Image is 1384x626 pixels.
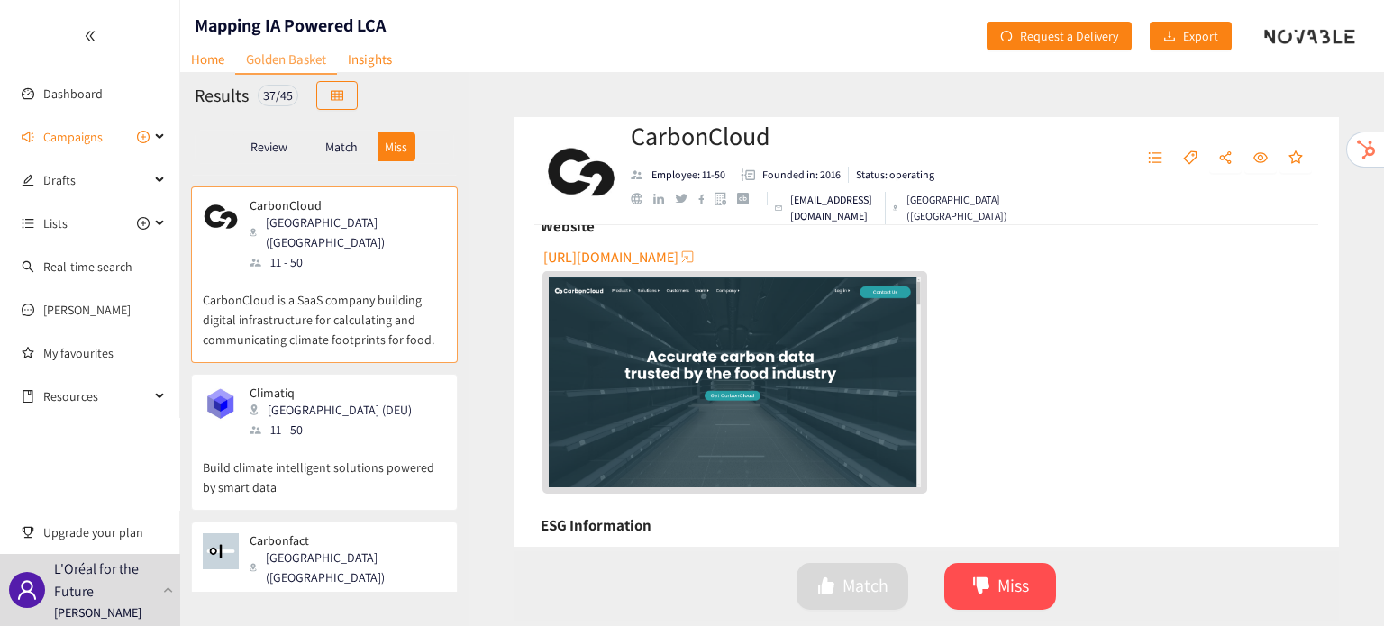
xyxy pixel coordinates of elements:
span: like [817,576,835,597]
p: Employee: 11-50 [651,167,725,183]
h2: CarbonCloud [631,118,994,154]
a: Link to ESG information with url: https://carboncloud.com/blog/how-to-calculate-and-measure-scope... [542,543,680,562]
p: Match [325,140,358,154]
span: unordered-list [22,217,34,230]
span: Resources [43,378,150,414]
img: Snapshot of the company's website [203,386,239,422]
span: sound [22,131,34,143]
span: table [331,89,343,104]
a: linkedin [653,194,675,204]
p: Climatiq [250,386,412,400]
img: Snapshot of the company's website [203,533,239,569]
a: Home [180,45,235,73]
p: [EMAIL_ADDRESS][DOMAIN_NAME] [790,192,878,224]
button: tag [1174,144,1206,173]
a: website [549,277,921,486]
a: google maps [715,192,737,205]
div: [GEOGRAPHIC_DATA] (DEU) [250,400,423,420]
span: Request a Delivery [1020,26,1118,46]
iframe: Chat Widget [1294,540,1384,626]
div: 37 / 45 [258,85,298,106]
h6: ESG Information [541,512,651,539]
span: user [16,579,38,601]
h6: Website [541,213,595,240]
div: 11 - 50 [250,587,444,607]
p: Carbonfact [250,533,433,548]
span: redo [1000,30,1013,44]
button: likeMatch [797,563,908,610]
p: L'Oréal for the Future [54,558,156,603]
p: Miss [385,140,407,154]
span: unordered-list [1148,150,1162,167]
span: Drafts [43,162,150,198]
span: Lists [43,205,68,241]
span: plus-circle [137,217,150,230]
p: Review [250,140,287,154]
button: unordered-list [1139,144,1171,173]
button: star [1279,144,1312,173]
img: Company Logo [545,135,617,207]
button: dislikeMiss [944,563,1056,610]
span: trophy [22,526,34,539]
p: CarbonCloud is a SaaS company building digital infrastructure for calculating and communicating c... [203,272,446,349]
li: Status [849,167,934,183]
span: share-alt [1218,150,1233,167]
button: redoRequest a Delivery [987,22,1132,50]
span: Match [842,572,888,600]
button: share-alt [1209,144,1242,173]
button: eye [1244,144,1277,173]
span: Miss [997,572,1029,600]
button: [URL][DOMAIN_NAME] [543,242,697,271]
div: [GEOGRAPHIC_DATA] ([GEOGRAPHIC_DATA]) [250,548,444,587]
span: star [1288,150,1303,167]
img: Snapshot of the company's website [203,198,239,234]
span: double-left [84,30,96,42]
img: Snapshot of the Company's website [549,277,921,486]
p: [PERSON_NAME] [54,603,141,622]
div: 11 - 50 [250,420,423,440]
span: download [1163,30,1176,44]
a: twitter [675,194,697,203]
span: [URL][DOMAIN_NAME] [543,246,678,268]
span: tag [1183,150,1197,167]
div: [GEOGRAPHIC_DATA] ([GEOGRAPHIC_DATA]) [893,192,1012,224]
span: dislike [972,576,990,597]
h1: Mapping IA Powered LCA [195,13,386,38]
span: book [22,390,34,403]
a: crunchbase [737,193,760,204]
a: [PERSON_NAME] [43,302,131,318]
a: website [631,193,653,204]
span: Campaigns [43,119,103,155]
div: [GEOGRAPHIC_DATA] ([GEOGRAPHIC_DATA]) [250,213,444,252]
a: facebook [698,194,715,204]
span: Upgrade your plan [43,514,166,550]
p: Status: operating [856,167,934,183]
p: Founded in: 2016 [762,167,841,183]
span: edit [22,174,34,186]
h2: Results [195,83,249,108]
p: CarbonCloud [250,198,433,213]
span: plus-circle [137,131,150,143]
span: eye [1253,150,1268,167]
a: Golden Basket [235,45,337,75]
a: Dashboard [43,86,103,102]
button: table [316,81,358,110]
li: Employees [631,167,733,183]
li: Founded in year [733,167,849,183]
a: Real-time search [43,259,132,275]
a: Insights [337,45,403,73]
span: Export [1183,26,1218,46]
a: My favourites [43,335,166,371]
p: Build climate intelligent solutions powered by smart data [203,440,446,497]
button: downloadExport [1150,22,1232,50]
div: 11 - 50 [250,252,444,272]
